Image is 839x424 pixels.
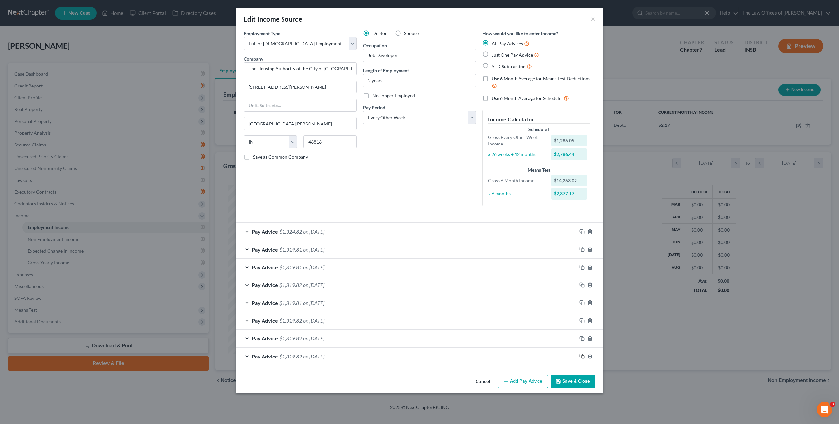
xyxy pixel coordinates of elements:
div: Gross 6 Month Income [485,177,548,184]
input: ex: 2 years [363,74,476,87]
div: Edit Income Source [244,14,302,24]
button: Add Pay Advice [498,375,548,388]
div: ÷ 6 months [485,190,548,197]
span: Employment Type [244,31,280,36]
label: Occupation [363,42,387,49]
span: Pay Advice [252,228,278,235]
span: All Pay Advices [492,41,523,46]
span: on [DATE] [303,228,324,235]
div: $2,786.44 [551,148,587,160]
span: Pay Advice [252,264,278,270]
span: Pay Advice [252,335,278,341]
span: $1,319.81 [279,300,302,306]
span: on [DATE] [303,300,324,306]
input: Enter city... [244,117,356,130]
span: Use 6 Month Average for Schedule I [492,95,564,101]
div: Schedule I [488,126,590,133]
span: $1,319.81 [279,246,302,253]
div: Gross Every Other Week Income [485,134,548,147]
span: $1,319.82 [279,282,302,288]
h5: Income Calculator [488,115,590,124]
span: on [DATE] [303,246,324,253]
input: Enter zip... [303,135,357,148]
span: $1,319.81 [279,264,302,270]
input: Enter address... [244,81,356,93]
input: Search company by name... [244,62,357,75]
div: $2,377.17 [551,188,587,200]
iframe: Intercom live chat [817,402,832,417]
span: Company [244,56,263,62]
span: on [DATE] [303,335,324,341]
div: Means Test [488,167,590,173]
label: How would you like to enter income? [482,30,558,37]
span: Pay Advice [252,318,278,324]
span: Pay Advice [252,246,278,253]
span: on [DATE] [303,318,324,324]
span: $1,319.82 [279,318,302,324]
span: on [DATE] [303,353,324,359]
span: $1,319.82 [279,353,302,359]
span: Pay Period [363,105,385,110]
span: on [DATE] [303,264,324,270]
label: Length of Employment [363,67,409,74]
div: $14,263.02 [551,175,587,186]
span: Debtor [372,30,387,36]
span: Just One Pay Advice [492,52,533,58]
span: on [DATE] [303,282,324,288]
input: -- [363,49,476,62]
span: Pay Advice [252,300,278,306]
span: Pay Advice [252,353,278,359]
button: Cancel [470,375,495,388]
input: Unit, Suite, etc... [244,99,356,111]
div: x 26 weeks ÷ 12 months [485,151,548,158]
button: × [591,15,595,23]
span: $1,324.82 [279,228,302,235]
span: YTD Subtraction [492,64,526,69]
span: 3 [830,402,835,407]
span: Spouse [404,30,419,36]
span: Use 6 Month Average for Means Test Deductions [492,76,590,81]
div: $1,286.05 [551,135,587,146]
span: $1,319.82 [279,335,302,341]
span: Pay Advice [252,282,278,288]
button: Save & Close [551,375,595,388]
span: Save as Common Company [253,154,308,160]
span: No Longer Employed [372,93,415,98]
